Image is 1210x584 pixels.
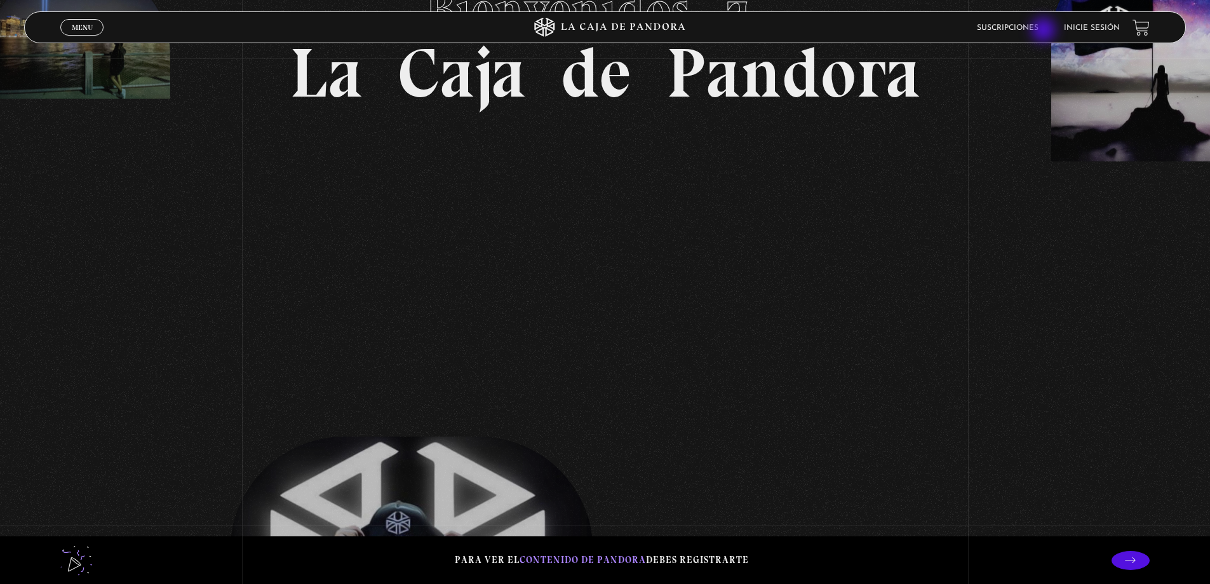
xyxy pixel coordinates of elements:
span: Cerrar [67,34,97,43]
a: View your shopping cart [1133,19,1150,36]
span: contenido de Pandora [520,554,646,566]
a: Suscripciones [977,24,1039,32]
span: Menu [72,24,93,31]
a: Inicie sesión [1064,24,1120,32]
p: Para ver el debes registrarte [455,552,749,569]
